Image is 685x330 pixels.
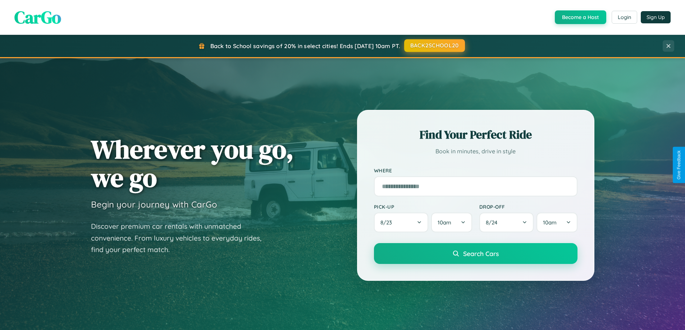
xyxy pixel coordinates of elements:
button: 10am [431,213,472,232]
span: 10am [543,219,557,226]
div: Give Feedback [676,150,681,180]
span: Search Cars [463,250,499,257]
h2: Find Your Perfect Ride [374,127,577,143]
p: Book in minutes, drive in style [374,146,577,157]
span: 10am [438,219,451,226]
label: Where [374,167,577,173]
button: 10am [536,213,577,232]
button: Login [612,11,637,24]
h1: Wherever you go, we go [91,135,294,192]
p: Discover premium car rentals with unmatched convenience. From luxury vehicles to everyday rides, ... [91,220,271,256]
button: 8/24 [479,213,534,232]
button: 8/23 [374,213,429,232]
span: Back to School savings of 20% in select cities! Ends [DATE] 10am PT. [210,42,400,50]
label: Pick-up [374,204,472,210]
button: Sign Up [641,11,671,23]
span: CarGo [14,5,61,29]
span: 8 / 23 [380,219,396,226]
button: Become a Host [555,10,606,24]
h3: Begin your journey with CarGo [91,199,217,210]
button: BACK2SCHOOL20 [404,39,465,52]
span: 8 / 24 [486,219,501,226]
label: Drop-off [479,204,577,210]
button: Search Cars [374,243,577,264]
